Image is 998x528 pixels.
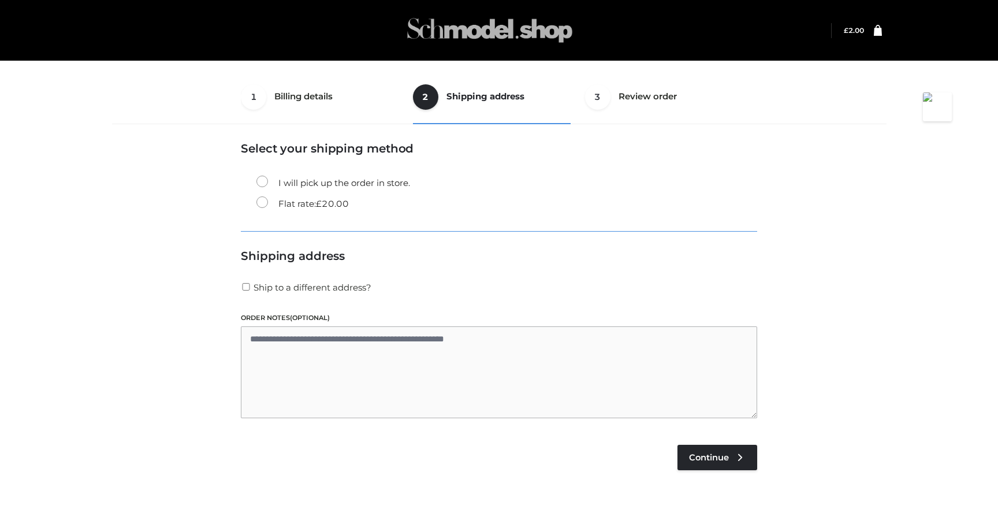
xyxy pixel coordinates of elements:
h3: Select your shipping method [241,142,757,155]
span: (optional) [290,314,330,322]
bdi: 2.00 [844,26,864,35]
span: Continue [689,452,729,463]
label: I will pick up the order in store. [256,176,410,191]
a: Continue [677,445,757,470]
label: Order notes [241,313,757,324]
h3: Shipping address [241,249,757,263]
a: £2.00 [844,26,864,35]
input: Ship to a different address? [241,283,251,291]
span: £ [844,26,848,35]
img: Schmodel Admin 964 [403,8,576,53]
span: £ [316,198,322,209]
label: Flat rate: [256,196,349,211]
span: Ship to a different address? [254,282,371,293]
bdi: 20.00 [316,198,349,209]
